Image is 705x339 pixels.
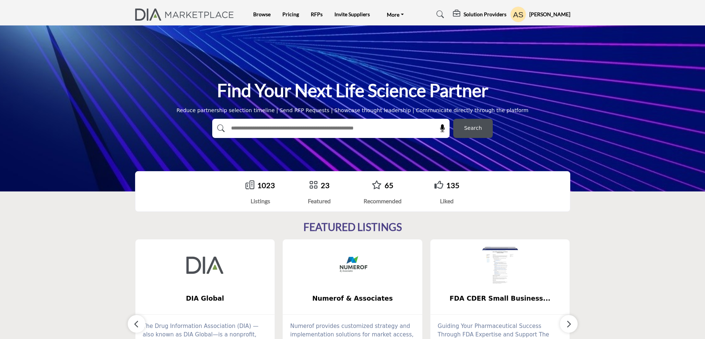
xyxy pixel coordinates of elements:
a: Go to Recommended [372,180,382,190]
h1: Find Your Next Life Science Partner [217,79,488,102]
a: Go to Featured [309,180,318,190]
a: More [382,9,409,20]
div: Listings [245,197,275,205]
b: FDA CDER Small Business and Industry Assistance (SBIA) [441,289,559,308]
img: Site Logo [135,8,238,21]
img: FDA CDER Small Business and Industry Assistance (SBIA) [482,247,519,284]
a: Search [429,8,449,20]
div: Solution Providers [453,10,506,19]
a: Browse [253,11,271,17]
span: FDA CDER Small Business... [441,294,559,303]
span: Search [464,124,482,132]
button: Search [453,119,493,138]
div: Recommended [364,197,402,205]
i: Go to Liked [434,180,443,189]
div: Featured [308,197,331,205]
img: DIA Global [186,247,223,284]
button: Show hide supplier dropdown [510,6,526,23]
a: 65 [385,181,393,190]
b: DIA Global [147,289,264,308]
span: DIA Global [147,294,264,303]
div: Reduce partnership selection timeline | Send RFP Requests | Showcase thought leadership | Communi... [176,107,529,114]
a: Pricing [282,11,299,17]
b: Numerof & Associates [294,289,411,308]
a: Invite Suppliers [334,11,370,17]
h5: Solution Providers [464,11,506,18]
img: Numerof & Associates [334,247,371,284]
a: FDA CDER Small Business... [430,289,570,308]
a: 135 [446,181,460,190]
div: Liked [434,197,460,205]
a: RFPs [311,11,323,17]
h2: FEATURED LISTINGS [303,221,402,234]
a: Numerof & Associates [283,289,422,308]
span: Numerof & Associates [294,294,411,303]
a: 23 [321,181,330,190]
a: 1023 [257,181,275,190]
a: DIA Global [135,289,275,308]
h5: [PERSON_NAME] [529,11,570,18]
